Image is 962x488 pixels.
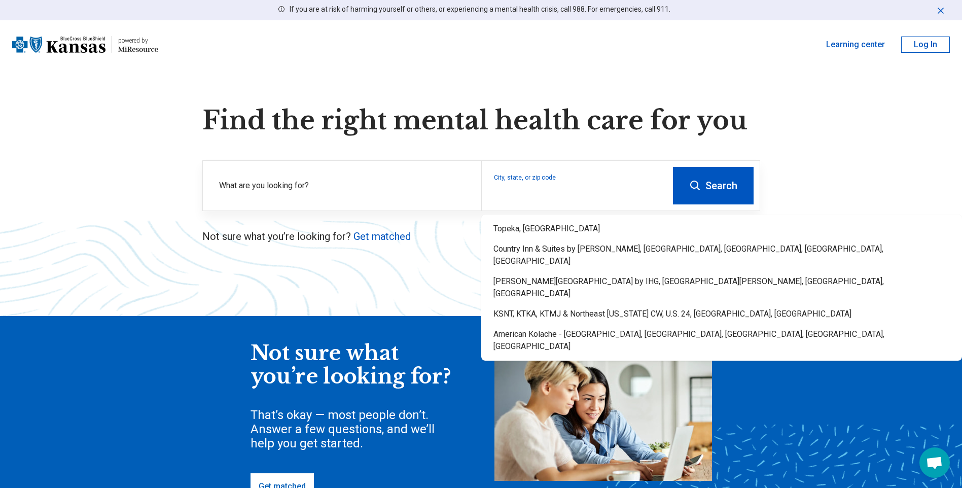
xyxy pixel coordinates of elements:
div: Open chat [919,447,950,478]
div: Topeka, [GEOGRAPHIC_DATA] [481,219,962,239]
button: Dismiss [936,4,946,16]
img: Blue Cross Blue Shield Kansas [12,32,105,57]
button: Log In [901,37,950,53]
label: What are you looking for? [219,180,469,192]
div: Country Inn & Suites by [PERSON_NAME], [GEOGRAPHIC_DATA], [GEOGRAPHIC_DATA], [GEOGRAPHIC_DATA], [... [481,239,962,271]
div: powered by [118,36,158,45]
div: Suggestions [481,215,962,361]
div: [PERSON_NAME][GEOGRAPHIC_DATA] by IHG, [GEOGRAPHIC_DATA][PERSON_NAME], [GEOGRAPHIC_DATA], [GEOGRA... [481,271,962,304]
div: That’s okay — most people don’t. Answer a few questions, and we’ll help you get started. [251,408,453,450]
a: Get matched [353,230,411,242]
p: Not sure what you’re looking for? [202,229,760,243]
div: Not sure what you’re looking for? [251,342,453,388]
h1: Find the right mental health care for you [202,106,760,136]
p: If you are at risk of harming yourself or others, or experiencing a mental health crisis, call 98... [290,4,670,15]
div: American Kolache - [GEOGRAPHIC_DATA], [GEOGRAPHIC_DATA], [GEOGRAPHIC_DATA], [GEOGRAPHIC_DATA], [G... [481,324,962,357]
button: Search [673,167,754,204]
a: Learning center [826,39,885,51]
div: KSNT, KTKA, KTMJ & Northeast [US_STATE] CW, U.S. 24, [GEOGRAPHIC_DATA], [GEOGRAPHIC_DATA] [481,304,962,324]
